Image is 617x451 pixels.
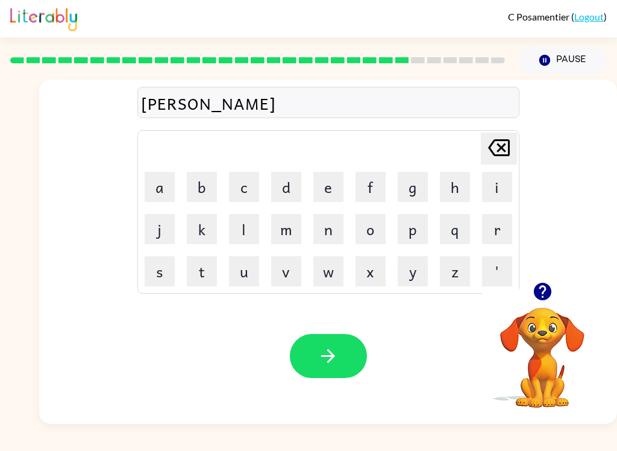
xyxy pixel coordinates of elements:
button: d [271,172,301,202]
button: c [229,172,259,202]
button: v [271,256,301,286]
button: e [313,172,343,202]
button: h [440,172,470,202]
button: o [355,214,386,244]
video: Your browser must support playing .mp4 files to use Literably. Please try using another browser. [482,289,603,409]
button: Pause [519,46,607,74]
button: n [313,214,343,244]
button: a [145,172,175,202]
button: k [187,214,217,244]
button: z [440,256,470,286]
button: r [482,214,512,244]
button: i [482,172,512,202]
div: ( ) [508,11,607,22]
button: s [145,256,175,286]
button: b [187,172,217,202]
div: [PERSON_NAME] [141,90,516,116]
button: q [440,214,470,244]
button: l [229,214,259,244]
button: m [271,214,301,244]
button: u [229,256,259,286]
button: x [355,256,386,286]
span: C Posamentier [508,11,571,22]
img: Literably [10,5,77,31]
button: ' [482,256,512,286]
button: p [398,214,428,244]
a: Logout [574,11,604,22]
button: y [398,256,428,286]
button: w [313,256,343,286]
button: t [187,256,217,286]
button: g [398,172,428,202]
button: f [355,172,386,202]
button: j [145,214,175,244]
